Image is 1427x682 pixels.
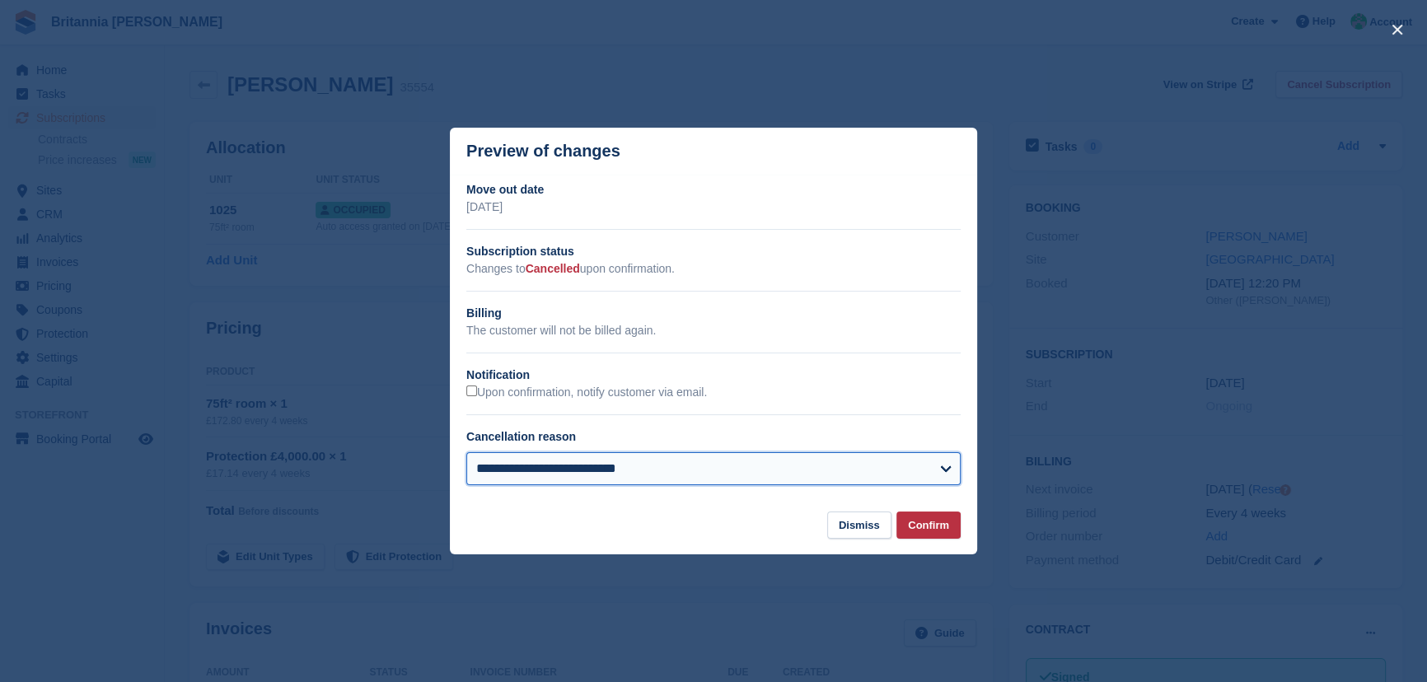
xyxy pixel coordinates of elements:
[827,511,891,539] button: Dismiss
[896,511,961,539] button: Confirm
[466,322,961,339] p: The customer will not be billed again.
[466,430,576,443] label: Cancellation reason
[526,262,580,275] span: Cancelled
[466,260,961,278] p: Changes to upon confirmation.
[466,385,707,400] label: Upon confirmation, notify customer via email.
[466,142,620,161] p: Preview of changes
[466,385,477,396] input: Upon confirmation, notify customer via email.
[466,367,961,384] h2: Notification
[466,181,961,199] h2: Move out date
[1384,16,1411,43] button: close
[466,305,961,322] h2: Billing
[466,199,961,216] p: [DATE]
[466,243,961,260] h2: Subscription status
